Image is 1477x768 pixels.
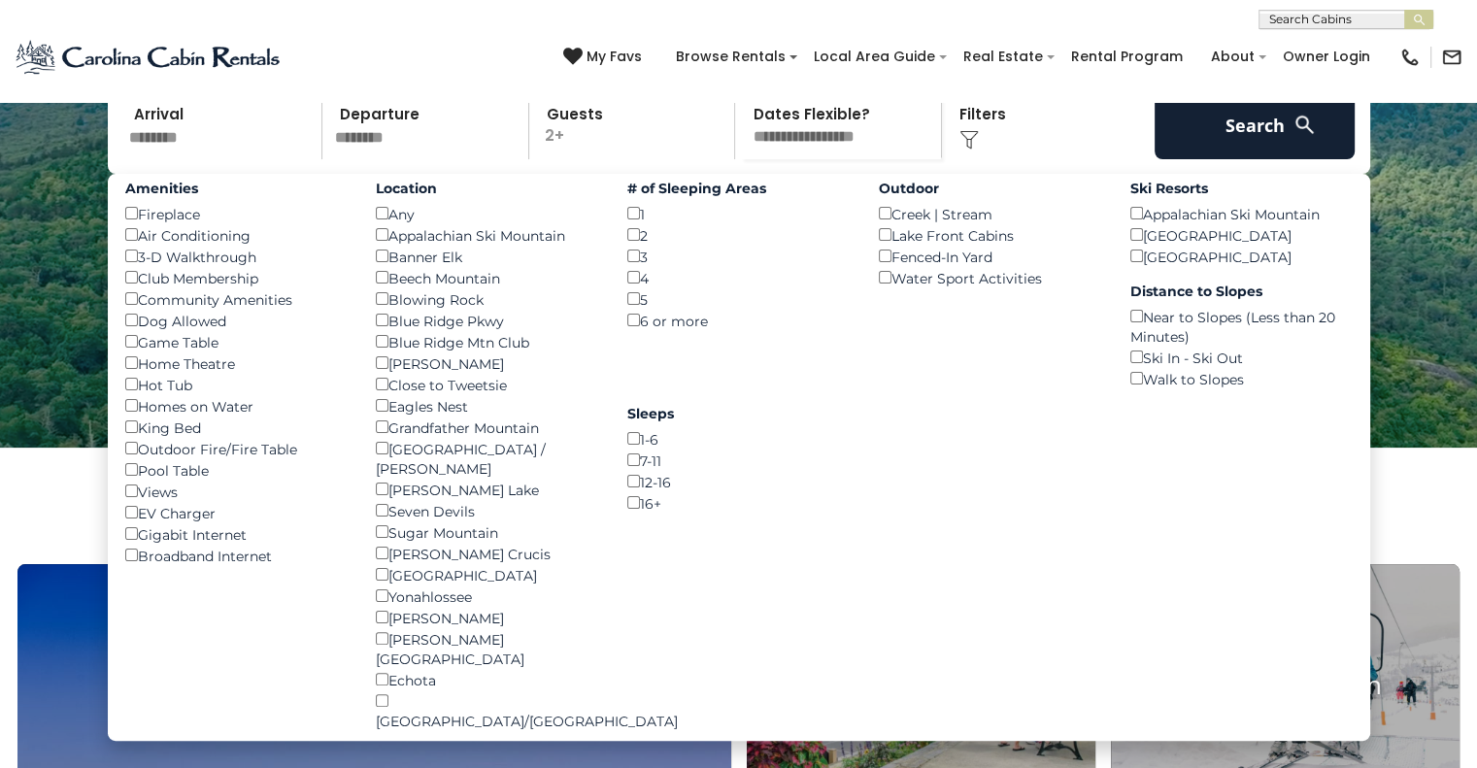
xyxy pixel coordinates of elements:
div: [GEOGRAPHIC_DATA]/[GEOGRAPHIC_DATA] [376,690,598,731]
div: 2 [627,224,850,246]
a: Rental Program [1061,42,1192,72]
div: Gigabit Internet [125,523,348,545]
div: [PERSON_NAME] [376,352,598,374]
h3: Select Your Destination [15,496,1462,564]
div: 3 [627,246,850,267]
p: 2+ [535,91,735,159]
div: Blue Ridge Mtn Club [376,331,598,352]
div: Hot Tub [125,374,348,395]
div: Fenced-In Yard [879,246,1101,267]
a: About [1201,42,1264,72]
div: Creek | Stream [879,203,1101,224]
div: Outdoor Fire/Fire Table [125,438,348,459]
div: King Bed [125,417,348,438]
div: Pool Table [125,459,348,481]
div: Blowing Rock [376,288,598,310]
div: Club Membership [125,267,348,288]
div: Views [125,481,348,502]
div: Appalachian Ski Mountain [376,224,598,246]
div: [PERSON_NAME] Crucis [376,543,598,564]
div: Homes on Water [125,395,348,417]
a: Local Area Guide [804,42,945,72]
img: filter--v1.png [959,130,979,150]
label: Sleeps [627,404,850,423]
img: search-regular-white.png [1292,113,1317,137]
label: Amenities [125,179,348,198]
div: Echota [376,669,598,690]
div: Walk to Slopes [1130,368,1353,389]
div: 4 [627,267,850,288]
div: 3-D Walkthrough [125,246,348,267]
div: Lake Front Cabins [879,224,1101,246]
div: Beech Mountain [376,267,598,288]
img: phone-regular-black.png [1399,47,1421,68]
div: EV Charger [125,502,348,523]
div: [PERSON_NAME] [376,607,598,628]
div: Game Table [125,331,348,352]
div: Near to Slopes (Less than 20 Minutes) [1130,306,1353,347]
label: # of Sleeping Areas [627,179,850,198]
a: Real Estate [954,42,1053,72]
div: Sugar Mountain [376,521,598,543]
div: Banner Elk [376,246,598,267]
label: Distance to Slopes [1130,282,1353,301]
div: 1-6 [627,428,850,450]
div: Ski In - Ski Out [1130,347,1353,368]
a: My Favs [563,47,647,68]
div: 5 [627,288,850,310]
div: Close to Tweetsie [376,374,598,395]
button: Search [1155,91,1356,159]
div: Water Sport Activities [879,267,1101,288]
label: Outdoor [879,179,1101,198]
label: Location [376,179,598,198]
div: Seven Devils [376,500,598,521]
div: Dog Allowed [125,310,348,331]
label: Ski Resorts [1130,179,1353,198]
a: Owner Login [1273,42,1380,72]
div: Appalachian Ski Mountain [1130,203,1353,224]
img: Blue-2.png [15,38,284,77]
div: [GEOGRAPHIC_DATA] [1130,246,1353,267]
span: My Favs [587,47,642,67]
div: [PERSON_NAME] Lake [376,479,598,500]
div: [GEOGRAPHIC_DATA] [1130,224,1353,246]
div: Community Amenities [125,288,348,310]
div: Fireplace [125,203,348,224]
div: Grandfather Mountain [376,417,598,438]
div: [PERSON_NAME][GEOGRAPHIC_DATA] [376,628,598,669]
div: 16+ [627,492,850,514]
div: Any [376,203,598,224]
div: Air Conditioning [125,224,348,246]
div: Blue Ridge Pkwy [376,310,598,331]
div: 6 or more [627,310,850,331]
div: Eagles Nest [376,395,598,417]
a: Browse Rentals [666,42,795,72]
div: [GEOGRAPHIC_DATA] / [PERSON_NAME] [376,438,598,479]
div: Home Theatre [125,352,348,374]
img: mail-regular-black.png [1441,47,1462,68]
div: 12-16 [627,471,850,492]
div: [GEOGRAPHIC_DATA] [376,564,598,585]
div: Yonahlossee [376,585,598,607]
div: Broadband Internet [125,545,348,566]
div: 7-11 [627,450,850,471]
div: 1 [627,203,850,224]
